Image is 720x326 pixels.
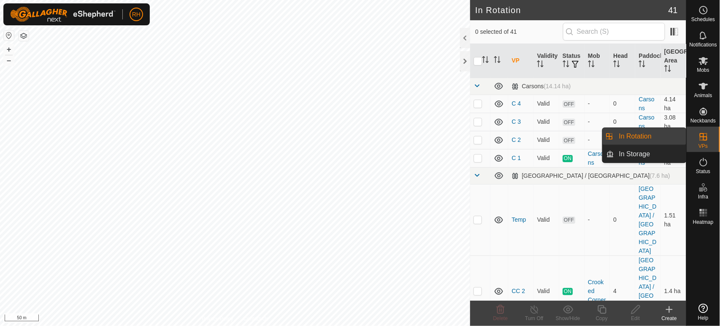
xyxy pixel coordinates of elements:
[202,315,233,323] a: Privacy Policy
[559,44,585,78] th: Status
[563,137,575,144] span: OFF
[610,113,635,131] td: 0
[669,4,678,16] span: 41
[693,220,714,225] span: Heatmap
[639,114,654,130] a: Carsons
[694,93,712,98] span: Animals
[603,146,686,163] li: In Storage
[619,149,650,159] span: In Storage
[687,300,720,324] a: Help
[493,315,508,321] span: Delete
[690,42,717,47] span: Notifications
[4,44,14,54] button: +
[533,131,559,149] td: Valid
[661,44,686,78] th: [GEOGRAPHIC_DATA] Area
[537,62,544,68] p-sorticon: Activate to sort
[610,184,635,255] td: 0
[512,118,521,125] a: C 3
[512,136,521,143] a: C 2
[533,184,559,255] td: Valid
[639,96,654,111] a: Carsons
[650,172,670,179] span: (7.6 ha)
[4,55,14,65] button: –
[588,117,606,126] div: -
[639,185,656,254] a: [GEOGRAPHIC_DATA] / [GEOGRAPHIC_DATA]
[244,315,268,323] a: Contact Us
[610,95,635,113] td: 0
[585,44,610,78] th: Mob
[698,144,708,149] span: VPs
[517,315,551,322] div: Turn Off
[614,146,686,163] a: In Storage
[4,30,14,41] button: Reset Map
[613,62,620,68] p-sorticon: Activate to sort
[619,315,652,322] div: Edit
[614,128,686,145] a: In Rotation
[563,155,573,162] span: ON
[563,62,569,68] p-sorticon: Activate to sort
[664,66,671,73] p-sorticon: Activate to sort
[475,5,669,15] h2: In Rotation
[494,57,501,64] p-sorticon: Activate to sort
[512,155,521,161] a: C 1
[533,44,559,78] th: Validity
[661,184,686,255] td: 1.51 ha
[563,288,573,295] span: ON
[19,31,29,41] button: Map Layers
[482,57,489,64] p-sorticon: Activate to sort
[533,95,559,113] td: Valid
[475,27,563,36] span: 0 selected of 41
[661,113,686,131] td: 3.08 ha
[508,44,533,78] th: VP
[585,315,619,322] div: Copy
[10,7,116,22] img: Gallagher Logo
[563,217,575,224] span: OFF
[588,99,606,108] div: -
[533,113,559,131] td: Valid
[652,315,686,322] div: Create
[696,169,710,174] span: Status
[661,95,686,113] td: 4.14 ha
[639,62,645,68] p-sorticon: Activate to sort
[610,44,635,78] th: Head
[563,119,575,126] span: OFF
[512,216,526,223] a: Temp
[603,128,686,145] li: In Rotation
[588,149,606,167] div: Carsons
[697,68,709,73] span: Mobs
[588,278,606,304] div: Crooked Corner
[639,150,654,166] a: Carsons
[698,194,708,199] span: Infra
[533,149,559,167] td: Valid
[512,172,670,179] div: [GEOGRAPHIC_DATA] / [GEOGRAPHIC_DATA]
[132,10,141,19] span: RH
[691,17,715,22] span: Schedules
[588,62,595,68] p-sorticon: Activate to sort
[698,315,709,321] span: Help
[563,101,575,108] span: OFF
[512,288,525,294] a: CC 2
[563,23,665,41] input: Search (S)
[690,118,716,123] span: Neckbands
[619,131,652,141] span: In Rotation
[551,315,585,322] div: Show/Hide
[639,257,656,326] a: [GEOGRAPHIC_DATA] / [GEOGRAPHIC_DATA]
[544,83,571,90] span: (14.14 ha)
[512,100,521,107] a: C 4
[588,136,606,144] div: -
[635,44,660,78] th: Paddock
[588,215,606,224] div: -
[512,83,571,90] div: Carsons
